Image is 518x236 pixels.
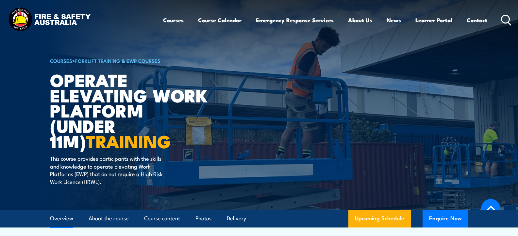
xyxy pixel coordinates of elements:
strong: TRAINING [86,127,171,154]
a: News [387,11,401,29]
a: Overview [50,210,73,227]
a: About the course [89,210,129,227]
h1: Operate Elevating Work Platform (under 11m) [50,72,211,149]
h6: > [50,57,211,64]
a: COURSES [50,57,72,64]
a: Course Calendar [198,11,242,29]
a: Forklift Training & EWP Courses [75,57,160,64]
a: Learner Portal [415,11,452,29]
a: Course content [144,210,180,227]
a: Contact [467,11,487,29]
a: Courses [163,11,184,29]
a: About Us [348,11,372,29]
a: Emergency Response Services [256,11,334,29]
button: Enquire Now [423,210,468,227]
a: Upcoming Schedule [348,210,411,227]
a: Delivery [227,210,246,227]
a: Photos [195,210,211,227]
p: This course provides participants with the skills and knowledge to operate Elevating Work Platfor... [50,154,169,185]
